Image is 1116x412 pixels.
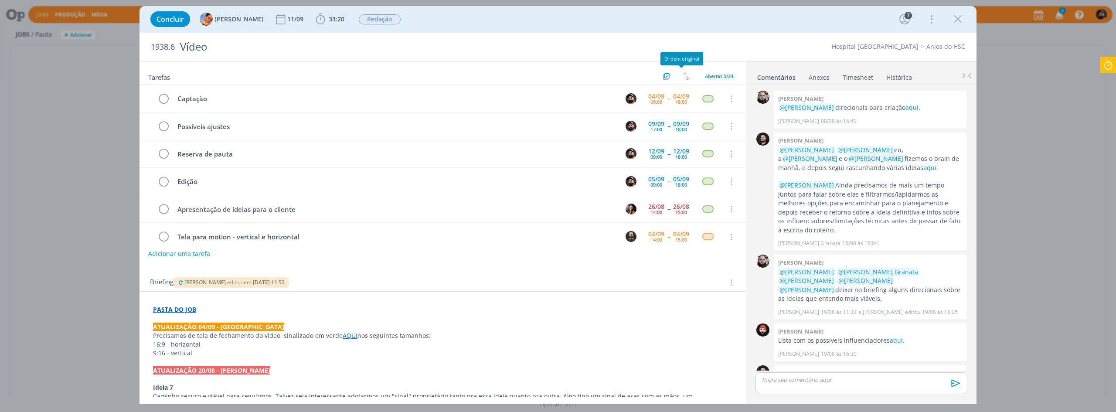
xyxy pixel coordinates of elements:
[705,73,733,79] span: Abertas 5/24
[148,71,170,82] span: Tarefas
[648,231,664,237] div: 04/09
[153,383,173,392] strong: Ideia 7
[779,286,834,294] span: @[PERSON_NAME]
[157,16,184,23] span: Concluir
[821,117,857,125] span: 08/08 às 16:40
[922,308,958,316] span: 19/08 às 18:05
[821,308,857,316] span: 19/08 às 11:33
[675,182,687,187] div: 18:00
[809,73,830,82] div: Anexos
[905,12,912,19] div: 7
[153,331,733,340] p: Precisamos de tela de fechamento do vídeo, sinalizado em verde nos seguintes tamanhos:
[624,230,637,243] button: P
[821,350,857,358] span: 19/08 às 16:30
[624,92,637,105] button: B
[778,146,962,172] p: eu, a e o fizemos o brain de manhã, e depois segui rascunhando várias ideias
[779,276,834,285] span: @[PERSON_NAME]
[153,305,196,313] a: PASTA DO JOB
[150,277,174,288] span: Briefing
[650,99,662,104] div: 09:00
[313,12,347,26] button: 33:20
[779,146,834,154] span: @[PERSON_NAME]
[779,268,834,276] span: @[PERSON_NAME]
[174,93,617,104] div: Captação
[343,331,357,340] a: AQUI
[624,175,637,188] button: B
[648,204,664,210] div: 26/08
[898,12,912,26] button: 7
[174,176,617,187] div: Edição
[756,365,769,378] img: B
[650,182,662,187] div: 09:00
[673,204,689,210] div: 26/08
[329,15,344,23] span: 33:20
[624,147,637,160] button: B
[675,154,687,159] div: 18:00
[842,69,874,82] a: Timesheet
[153,323,284,331] strong: ATUALIZAÇÃO 04/09 - [GEOGRAPHIC_DATA]
[832,42,919,51] a: Hospital [GEOGRAPHIC_DATA]
[849,154,903,163] span: @[PERSON_NAME]
[660,52,703,65] div: Ordem original
[778,369,823,377] b: [PERSON_NAME]
[174,232,617,242] div: Tela para motion - vertical e horizontal
[177,279,285,286] button: [PERSON_NAME] editou em [DATE] 11:53
[683,72,689,80] img: arrow-down-up.svg
[150,11,190,27] button: Concluir
[923,163,938,172] a: aqui.
[779,181,834,189] span: @[PERSON_NAME]
[778,117,819,125] p: [PERSON_NAME]
[858,308,920,316] span: e [PERSON_NAME] editou
[675,210,687,215] div: 15:00
[253,279,285,286] span: [DATE] 11:53
[177,36,622,58] div: Vídeo
[650,127,662,132] div: 17:00
[783,154,837,163] span: @[PERSON_NAME]
[675,99,687,104] div: 18:00
[153,349,733,358] p: 9:16 - vertical
[148,246,211,262] button: Adicionar uma tarefa
[778,268,962,303] p: deixei no briefing alguns direcionais sobre as ideias que entendo mais viáveis.
[673,176,689,182] div: 05/09
[886,69,912,82] a: Histórico
[358,14,401,25] button: Redação
[756,255,769,268] img: G
[778,308,819,316] p: [PERSON_NAME]
[756,323,769,337] img: W
[667,151,670,157] span: --
[779,103,834,112] span: @[PERSON_NAME]
[648,121,664,127] div: 09/09
[227,279,252,286] span: editou em
[778,336,962,345] p: Lista com os possíveis influenciadores
[626,204,636,215] img: B
[838,276,893,285] span: @[PERSON_NAME]
[673,148,689,154] div: 12/09
[626,231,636,242] img: P
[838,146,893,154] span: @[PERSON_NAME]
[673,231,689,237] div: 04/09
[174,149,617,160] div: Reserva de pauta
[200,13,213,26] img: L
[650,237,662,242] div: 14:00
[648,176,664,182] div: 05/09
[757,69,796,82] a: Comentários
[778,259,823,266] b: [PERSON_NAME]
[624,202,637,215] button: B
[174,204,617,215] div: Apresentação de ideias para o cliente
[675,127,687,132] div: 18:00
[287,16,305,22] div: 11/09
[153,366,270,375] strong: ATUALIZAÇÃO 20/08 - [PERSON_NAME]
[153,340,733,349] p: 16:9 - horizontal
[778,350,819,358] p: [PERSON_NAME]
[214,16,264,22] span: [PERSON_NAME]
[778,136,823,144] b: [PERSON_NAME]
[626,121,636,132] img: B
[838,268,918,276] span: @[PERSON_NAME] Granata
[626,93,636,104] img: B
[842,239,878,247] span: 15/08 às 18:04
[673,121,689,127] div: 09/09
[926,42,965,51] a: Anjos do HSC
[184,279,226,286] span: [PERSON_NAME]
[778,103,962,112] p: direcionais para criação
